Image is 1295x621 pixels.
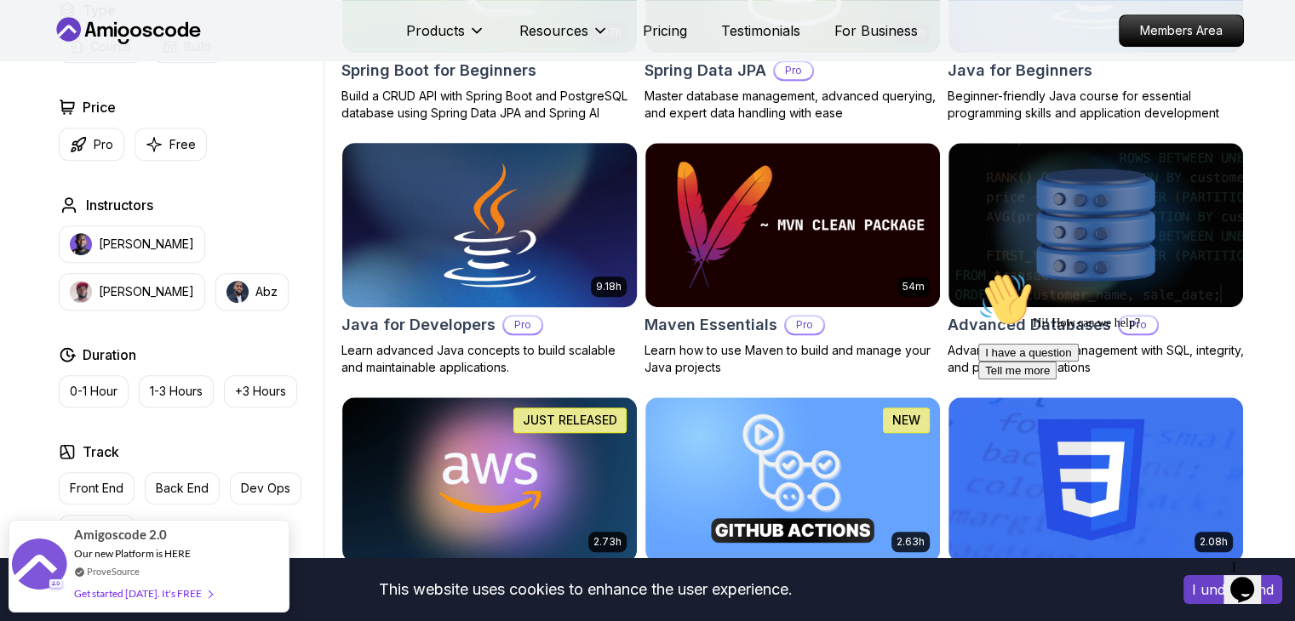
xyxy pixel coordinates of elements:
[1183,575,1282,604] button: Accept cookies
[897,535,925,549] p: 2.63h
[59,128,124,161] button: Pro
[12,538,67,594] img: provesource social proof notification image
[519,20,609,54] button: Resources
[1120,15,1243,46] p: Members Area
[74,547,191,560] span: Our new Platform is HERE
[596,280,622,293] p: 9.18h
[156,480,209,497] p: Back End
[94,136,113,153] p: Pro
[145,472,220,504] button: Back End
[406,20,465,41] p: Products
[834,20,918,41] a: For Business
[59,472,135,504] button: Front End
[7,51,169,64] span: Hi! How can we help?
[230,472,301,504] button: Dev Ops
[341,59,536,83] h2: Spring Boot for Beginners
[241,480,290,497] p: Dev Ops
[135,128,207,161] button: Free
[721,20,800,41] a: Testimonials
[645,88,941,122] p: Master database management, advanced querying, and expert data handling with ease
[643,20,687,41] a: Pricing
[74,525,167,544] span: Amigoscode 2.0
[948,397,1243,562] img: CSS Essentials card
[59,375,129,407] button: 0-1 Hour
[83,97,116,117] h2: Price
[224,375,297,407] button: +3 Hours
[342,397,637,562] img: AWS for Developers card
[7,7,61,61] img: :wave:
[7,7,313,114] div: 👋Hi! How can we help?I have a questionTell me more
[99,283,194,300] p: [PERSON_NAME]
[150,383,203,400] p: 1-3 Hours
[948,313,1111,337] h2: Advanced Databases
[341,342,638,376] p: Learn advanced Java concepts to build scalable and maintainable applications.
[99,236,194,253] p: [PERSON_NAME]
[341,313,496,337] h2: Java for Developers
[70,480,123,497] p: Front End
[948,59,1092,83] h2: Java for Beginners
[59,273,205,310] button: instructor img[PERSON_NAME]
[169,136,196,153] p: Free
[948,142,1244,377] a: Advanced Databases cardAdvanced DatabasesProAdvanced database management with SQL, integrity, and...
[70,383,117,400] p: 0-1 Hour
[83,345,136,365] h2: Duration
[87,564,140,578] a: ProveSource
[948,342,1244,376] p: Advanced database management with SQL, integrity, and practical applications
[948,143,1243,308] img: Advanced Databases card
[226,281,249,303] img: instructor img
[892,412,920,429] p: NEW
[13,571,1158,608] div: This website uses cookies to enhance the user experience.
[645,59,766,83] h2: Spring Data JPA
[7,96,85,114] button: Tell me more
[902,280,925,293] p: 54m
[70,281,92,303] img: instructor img
[341,88,638,122] p: Build a CRUD API with Spring Boot and PostgreSQL database using Spring Data JPA and Spring AI
[255,283,278,300] p: Abz
[235,383,286,400] p: +3 Hours
[645,142,941,377] a: Maven Essentials card54mMaven EssentialsProLearn how to use Maven to build and manage your Java p...
[519,20,588,41] p: Resources
[1223,553,1278,604] iframe: chat widget
[948,88,1244,122] p: Beginner-friendly Java course for essential programming skills and application development
[971,265,1278,544] iframe: chat widget
[504,316,541,333] p: Pro
[786,316,823,333] p: Pro
[645,397,940,562] img: CI/CD with GitHub Actions card
[59,515,135,547] button: Full Stack
[59,225,205,263] button: instructor img[PERSON_NAME]
[645,143,940,308] img: Maven Essentials card
[74,584,212,603] div: Get started [DATE]. It's FREE
[645,313,777,337] h2: Maven Essentials
[83,442,119,462] h2: Track
[406,20,485,54] button: Products
[523,412,617,429] p: JUST RELEASED
[645,342,941,376] p: Learn how to use Maven to build and manage your Java projects
[775,62,812,79] p: Pro
[341,142,638,377] a: Java for Developers card9.18hJava for DevelopersProLearn advanced Java concepts to build scalable...
[593,535,622,549] p: 2.73h
[335,139,644,311] img: Java for Developers card
[215,273,289,310] button: instructor imgAbz
[139,375,214,407] button: 1-3 Hours
[1119,14,1244,47] a: Members Area
[7,78,107,96] button: I have a question
[86,195,153,215] h2: Instructors
[70,233,92,255] img: instructor img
